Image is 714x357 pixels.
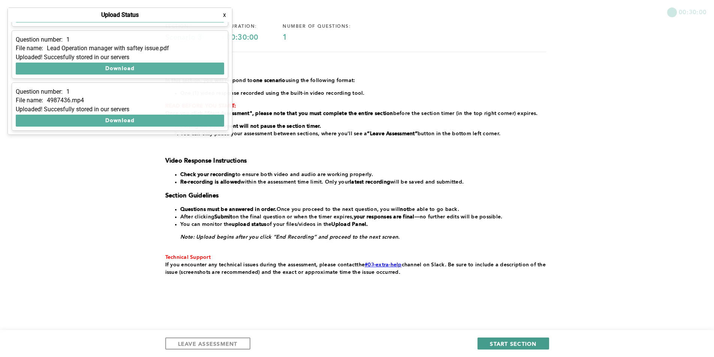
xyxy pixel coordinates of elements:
[16,63,224,75] button: Download
[165,255,211,260] span: Technical Support
[165,338,250,350] button: LEAVE ASSESSMENT
[367,131,418,136] strong: “Leave Assessment”
[331,222,368,227] strong: Upload Panel.
[180,221,546,228] li: You can monitor the of your files/videos in the
[180,206,546,213] li: Once you proceed to the next question, you will be able to go back.
[165,192,546,200] h3: Section Guidelines
[47,97,84,104] p: 4987436.mp4
[400,207,409,212] strong: not
[180,172,235,177] strong: Check your recording
[253,78,286,83] strong: one scenario
[283,33,375,42] div: 1
[66,36,70,43] p: 1
[180,91,365,96] span: One (1) video response recorded using the built-in video recording tool.
[66,88,70,95] p: 1
[47,45,169,52] p: Lead Operation manager with saftey issue.pdf
[180,179,241,185] strong: Re-recording is allowed
[477,338,549,350] button: START SECTION
[101,12,139,18] h4: Upload Status
[16,115,224,127] button: Download
[283,24,375,30] div: number of questions:
[180,213,546,221] li: After clicking on the final question or when the timer expires, —no further edits will be possible.
[16,45,43,52] p: File name:
[226,24,283,30] div: duration:
[165,110,546,117] p: before the section timer (in the top right corner) expires.
[16,88,63,95] p: Question number:
[350,179,390,185] strong: latest recording
[16,36,63,43] p: Question number:
[180,207,277,212] strong: Questions must be answered in order.
[180,171,546,178] li: to ensure both video and audio are working properly.
[16,54,224,61] div: Uploaded! Succesfully stored in our servers
[490,340,536,347] span: START SECTION
[16,97,43,104] p: File name:
[180,124,321,129] strong: Exiting the assessment will not pause the section timer.
[7,7,73,19] button: Show Uploads
[16,106,224,113] div: Uploaded! Succesfully stored in our servers
[232,222,266,227] strong: upload status
[178,340,238,347] span: LEAVE ASSESSMENT
[180,235,400,240] em: Note: Upload begins after you click “End Recording” and proceed to the next screen.
[165,262,548,275] span: . Be sure to include a description of the issue (screenshots are recommended) and the exact or ap...
[180,178,546,186] li: within the assessment time limit. Only your will be saved and submitted.
[679,7,707,16] span: 00:30:00
[214,214,232,220] strong: Submit
[180,130,546,137] li: You can only pause your assessment between sections, where you'll see a button in the bottom left...
[286,78,355,83] span: using the following format:
[221,11,228,19] button: x
[165,111,393,116] strong: Once you click "Start Assessment", please note that you must complete the entire section
[165,157,546,165] h3: Video Response Instructions
[365,262,402,267] a: #03-extra-help
[165,262,357,267] span: If you encounter any technical issues during the assessment, please contact
[226,33,283,42] div: 00:30:00
[354,214,415,220] strong: your responses are final
[165,261,546,276] p: the channel on Slack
